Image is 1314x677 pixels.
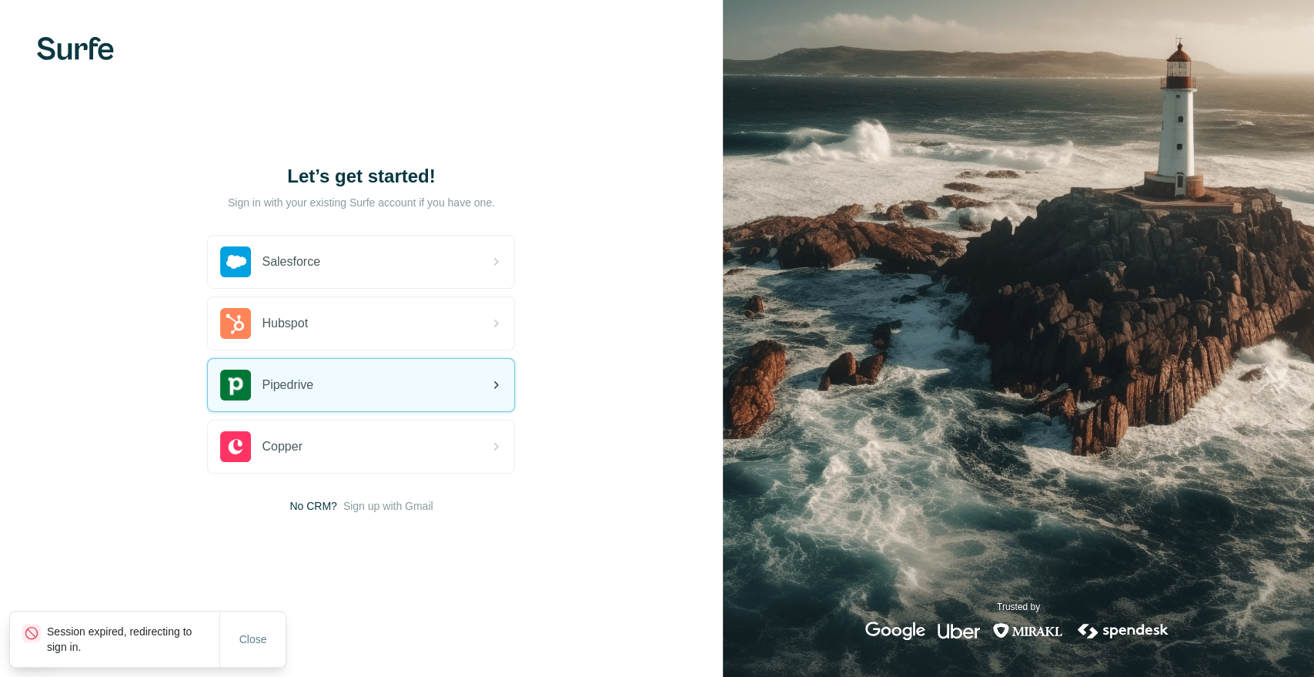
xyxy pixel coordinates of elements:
[220,308,251,339] img: hubspot's logo
[229,625,278,653] button: Close
[262,314,308,333] span: Hubspot
[239,632,267,647] span: Close
[343,498,433,514] button: Sign up with Gmail
[262,376,313,394] span: Pipedrive
[262,437,302,456] span: Copper
[47,624,219,655] p: Session expired, redirecting to sign in.
[289,498,336,514] span: No CRM?
[1075,622,1171,640] img: spendesk's logo
[262,253,320,271] span: Salesforce
[228,195,495,210] p: Sign in with your existing Surfe account if you have one.
[992,622,1063,640] img: mirakl's logo
[938,622,980,640] img: uber's logo
[997,600,1040,614] p: Trusted by
[207,164,515,189] h1: Let’s get started!
[865,622,925,640] img: google's logo
[37,37,114,60] img: Surfe's logo
[220,246,251,277] img: salesforce's logo
[220,370,251,401] img: pipedrive's logo
[220,431,251,462] img: copper's logo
